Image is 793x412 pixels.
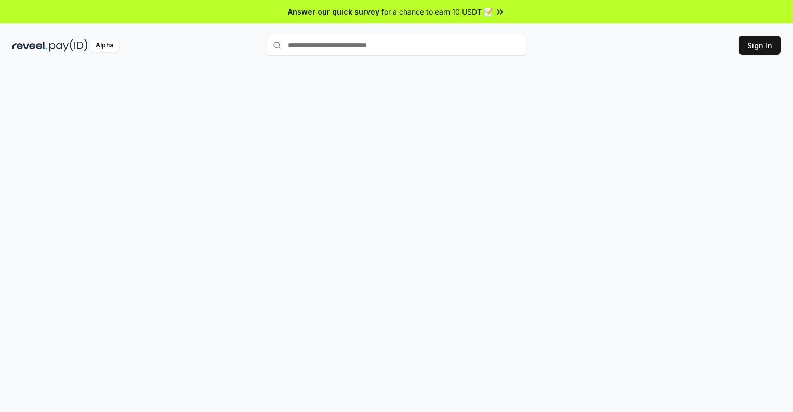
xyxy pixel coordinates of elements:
[49,39,88,52] img: pay_id
[288,6,379,17] span: Answer our quick survey
[90,39,119,52] div: Alpha
[381,6,493,17] span: for a chance to earn 10 USDT 📝
[739,36,781,55] button: Sign In
[12,39,47,52] img: reveel_dark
